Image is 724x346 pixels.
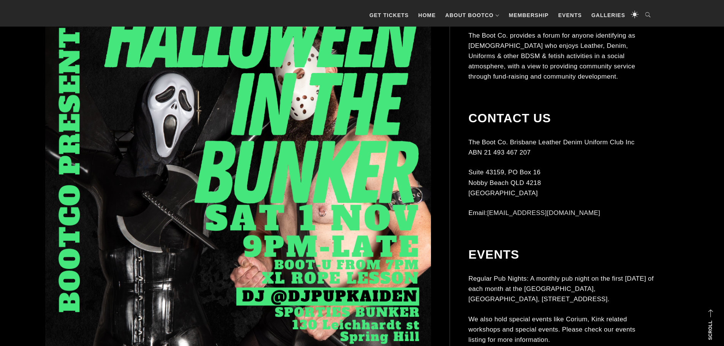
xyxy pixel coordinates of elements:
[366,4,413,27] a: GET TICKETS
[708,321,713,340] strong: Scroll
[468,111,654,125] h2: Contact Us
[588,4,629,27] a: Galleries
[468,167,654,198] p: Suite 43159, PO Box 16 Nobby Beach QLD 4218 [GEOGRAPHIC_DATA]
[468,247,654,262] h2: Events
[468,314,654,345] p: We also hold special events like Corium, Kink related workshops and special events. Please check ...
[468,273,654,305] p: Regular Pub Nights: A monthly pub night on the first [DATE] of each month at the [GEOGRAPHIC_DATA...
[505,4,553,27] a: Membership
[468,137,654,158] p: The Boot Co. Brisbane Leather Denim Uniform Club Inc ABN 21 493 467 207
[415,4,440,27] a: Home
[442,4,503,27] a: About BootCo
[468,208,654,218] p: Email:
[468,30,654,82] p: The Boot Co. provides a forum for anyone identifying as [DEMOGRAPHIC_DATA] who enjoys Leather, De...
[487,209,600,216] a: [EMAIL_ADDRESS][DOMAIN_NAME]
[554,4,586,27] a: Events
